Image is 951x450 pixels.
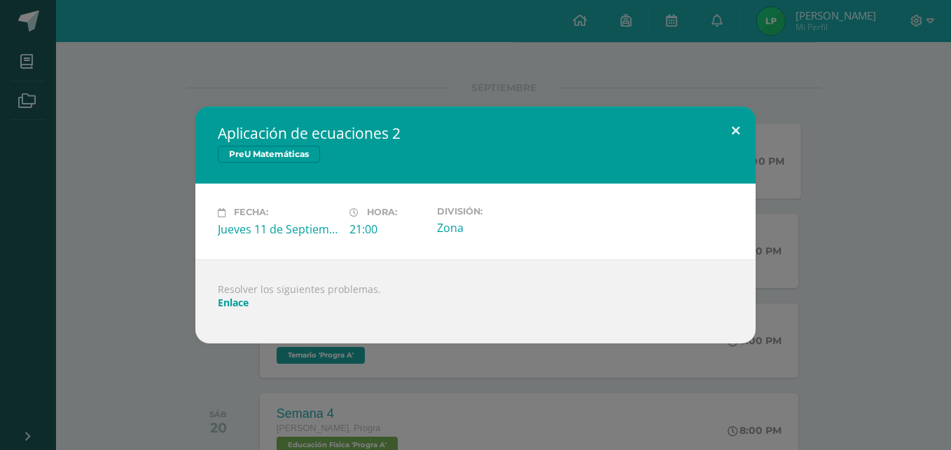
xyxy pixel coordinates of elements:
[367,207,397,218] span: Hora:
[218,296,249,309] a: Enlace
[218,123,733,143] h2: Aplicación de ecuaciones 2
[218,146,320,163] span: PreU Matemáticas
[195,259,756,343] div: Resolver los siguientes problemas.
[218,221,338,237] div: Jueves 11 de Septiembre
[437,220,557,236] div: Zona
[437,206,557,217] label: División:
[349,221,426,237] div: 21:00
[716,107,756,154] button: Close (Esc)
[234,207,268,218] span: Fecha:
